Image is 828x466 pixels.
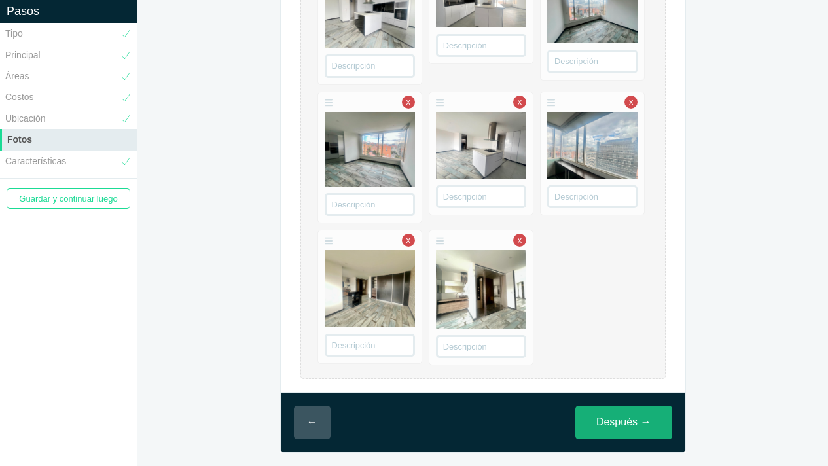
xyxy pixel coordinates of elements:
a: x [402,96,415,109]
a: Después → [575,406,672,439]
input: Descripción [547,50,638,73]
a: x [402,234,415,247]
input: Descripción [325,334,415,357]
input: Descripción [547,185,638,208]
a: x [513,96,526,109]
input: Descripción [436,34,526,57]
input: Descripción [325,193,415,216]
a: ← [294,406,331,439]
input: Descripción [325,54,415,77]
a: x [513,234,526,247]
a: x [624,96,638,109]
input: Descripción [436,185,526,208]
input: Descripción [436,335,526,358]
